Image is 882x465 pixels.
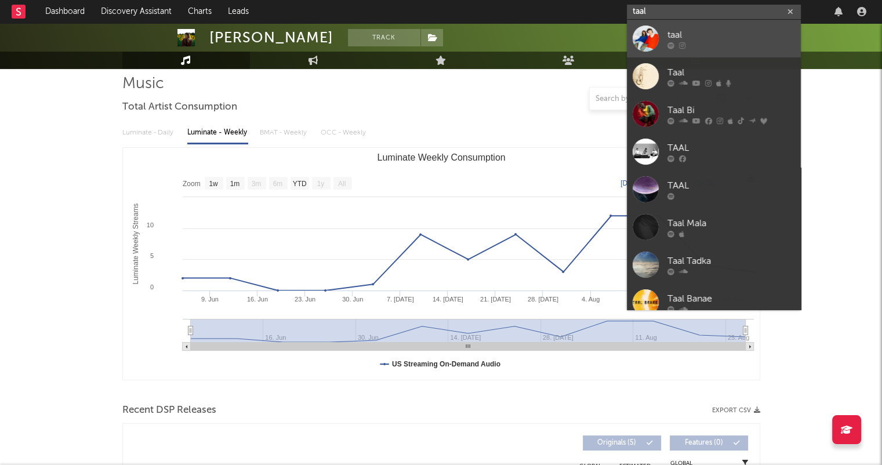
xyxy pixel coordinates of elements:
text: 1w [209,180,218,188]
div: TAAL [667,141,795,155]
a: Taal Tadka [627,246,801,284]
button: Features(0) [670,435,748,451]
text: US Streaming On-Demand Audio [392,360,500,368]
text: 10 [146,221,153,228]
text: YTD [292,180,306,188]
text: 28. [DATE] [527,296,558,303]
a: Taal Banae [627,284,801,321]
a: Taal [627,57,801,95]
text: 3m [251,180,261,188]
button: Track [348,29,420,46]
text: Zoom [183,180,201,188]
text: 6m [273,180,282,188]
div: Taal Bi [667,103,795,117]
a: Taal Bi [627,95,801,133]
text: 16. Jun [246,296,267,303]
text: 7. [DATE] [386,296,413,303]
div: Taal Tadka [667,254,795,268]
text: 0 [150,284,153,290]
button: Export CSV [712,407,760,414]
text: 30. Jun [342,296,363,303]
span: Music [122,77,164,91]
span: Features ( 0 ) [677,439,731,446]
div: Taal Mala [667,216,795,230]
input: Search by song name or URL [590,95,712,104]
span: Originals ( 5 ) [590,439,644,446]
div: [PERSON_NAME] [209,29,333,46]
a: Taal Mala [627,208,801,246]
text: 1y [317,180,324,188]
text: 21. [DATE] [480,296,510,303]
svg: Luminate Weekly Consumption [123,148,760,380]
text: 1m [230,180,239,188]
text: 5 [150,252,153,259]
text: 4. Aug [581,296,599,303]
input: Search for artists [627,5,801,19]
span: Recent DSP Releases [122,404,216,417]
text: Luminate Weekly Consumption [377,152,505,162]
button: Originals(5) [583,435,661,451]
div: taal [667,28,795,42]
a: TAAL [627,170,801,208]
text: 14. [DATE] [432,296,463,303]
text: All [337,180,345,188]
a: TAAL [627,133,801,170]
text: [DATE] [620,179,643,187]
text: 23. Jun [295,296,315,303]
div: Luminate - Weekly [187,123,248,143]
text: 25. Aug [727,334,749,341]
a: taal [627,20,801,57]
text: 9. Jun [201,296,218,303]
div: TAAL [667,179,795,192]
div: Taal [667,66,795,79]
div: Taal Banae [667,292,795,306]
text: Luminate Weekly Streams [132,204,140,285]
